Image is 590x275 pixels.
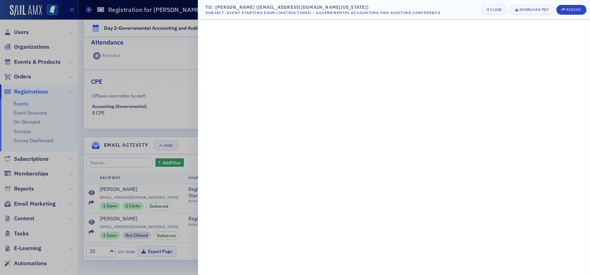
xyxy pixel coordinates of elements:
[206,10,440,16] div: Subject: Event Starting Soon (Instructions) - Governmental Accounting and Auditing Conference
[520,8,549,12] div: Download PDF
[206,4,440,10] div: To: [PERSON_NAME] ([EMAIL_ADDRESS][DOMAIN_NAME][US_STATE])
[556,5,586,15] button: Resend
[481,5,507,15] button: Close
[510,5,554,15] a: Download PDF
[490,8,502,12] div: Close
[566,8,581,12] div: Resend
